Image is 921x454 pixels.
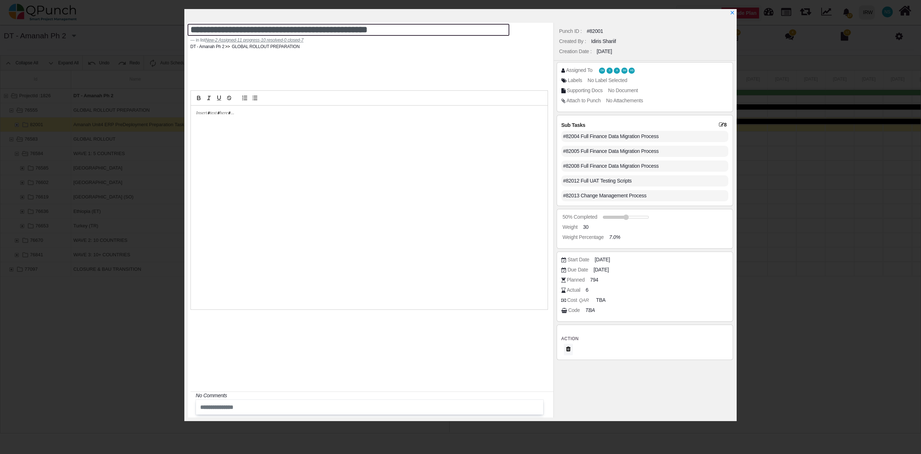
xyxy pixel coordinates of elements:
span: 8 [719,121,728,128]
span: A [616,69,618,72]
div: Labels [568,77,582,84]
i: No Comments [196,393,227,398]
i: TBA [585,307,595,313]
div: Creation Date : [559,48,592,55]
div: Supporting Docs [567,87,603,94]
div: #82004 Full Finance Data Migration Process [561,131,729,142]
span: 6 [586,286,588,294]
span: S [609,69,610,72]
div: Weight [562,223,578,231]
i: 7.0% [609,234,620,240]
div: Attach to Punch [566,97,601,104]
div: Assigned To [566,67,592,74]
button: Delete [564,344,573,355]
span: Hassan Saleem [629,68,635,74]
div: Start Date [567,256,589,264]
div: #82013 Change Management Process [561,190,729,201]
div: Cost [567,296,591,304]
span: Salman.khan [607,68,613,74]
span: 794 [590,276,598,284]
div: 50% Completed [562,213,597,221]
div: Weight Percentage [562,234,604,241]
span: No Document [608,87,638,93]
span: 30 [583,223,588,231]
div: #82012 Full UAT Testing Scripts [561,175,729,187]
span: Azeem.khan [614,68,620,74]
span: [DATE] [595,256,610,264]
span: No Label Selected [588,77,627,83]
div: Due Date [567,266,588,274]
span: [DATE] [594,266,609,274]
i: QAR [577,296,591,305]
h3: Action [561,335,729,342]
div: Actual [567,286,580,294]
span: No Attachements [606,98,643,103]
div: [DATE] [597,48,612,55]
span: Shafqat Mustafa [621,68,627,74]
div: #82008 Full Finance Data Migration Process [561,160,729,172]
span: OA [600,69,604,72]
div: Planned [567,276,584,284]
span: HS [630,69,634,72]
div: Code [568,307,580,314]
span: TBA [596,296,605,304]
span: SM [623,69,626,72]
span: Osamah Ali [599,68,605,74]
span: Sub Tasks [561,122,585,128]
div: #82005 Full Finance Data Migration Process [561,146,729,157]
